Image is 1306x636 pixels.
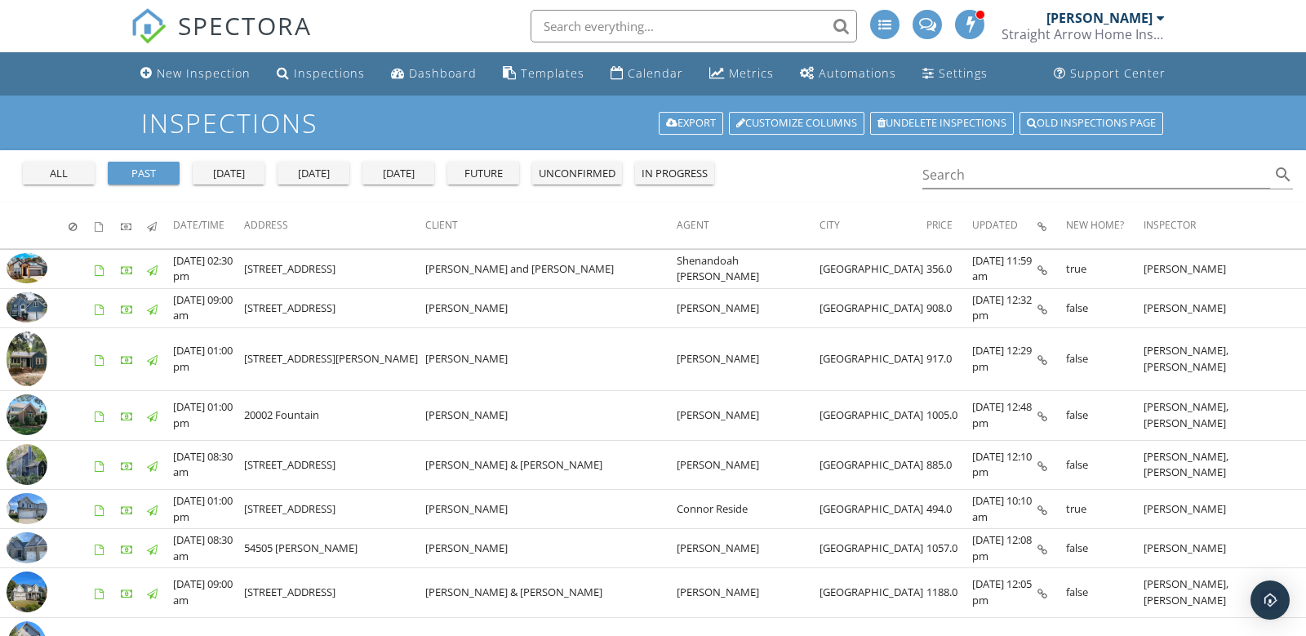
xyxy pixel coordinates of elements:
div: Metrics [729,65,774,81]
span: Address [244,218,288,232]
td: [PERSON_NAME], [PERSON_NAME] [1144,327,1306,390]
td: [DATE] 12:29 pm [972,327,1037,390]
a: Settings [916,59,994,89]
td: [PERSON_NAME] [677,327,819,390]
td: [DATE] 01:00 pm [173,391,244,441]
th: Agreements signed: Not sorted. [95,202,121,248]
td: 20002 Fountain [244,391,425,441]
td: [DATE] 12:10 pm [972,440,1037,490]
td: [PERSON_NAME] & [PERSON_NAME] [425,440,677,490]
td: true [1066,249,1144,288]
div: all [29,166,88,182]
a: Old inspections page [1019,112,1163,135]
td: [STREET_ADDRESS] [244,249,425,288]
td: [PERSON_NAME], [PERSON_NAME] [1144,568,1306,618]
td: [PERSON_NAME] [1144,249,1306,288]
th: Canceled: Not sorted. [69,202,95,248]
td: [PERSON_NAME] [425,490,677,529]
a: SPECTORA [131,22,312,56]
a: Dashboard [384,59,483,89]
button: past [108,162,180,185]
td: [DATE] 08:30 am [173,440,244,490]
td: [DATE] 01:00 pm [173,490,244,529]
td: [PERSON_NAME], [PERSON_NAME] [1144,440,1306,490]
td: 1188.0 [926,568,972,618]
td: [DATE] 12:08 pm [972,529,1037,568]
a: Undelete inspections [870,112,1014,135]
a: Inspections [270,59,371,89]
td: Shenandoah [PERSON_NAME] [677,249,819,288]
td: [GEOGRAPHIC_DATA] [820,391,926,441]
td: [STREET_ADDRESS] [244,288,425,327]
td: [PERSON_NAME] [677,288,819,327]
span: SPECTORA [178,8,312,42]
input: Search everything... [531,10,857,42]
div: Settings [939,65,988,81]
i: search [1273,165,1293,185]
td: 885.0 [926,440,972,490]
div: New Inspection [157,65,251,81]
th: Published: Not sorted. [147,202,173,248]
td: false [1066,568,1144,618]
td: [PERSON_NAME] [425,288,677,327]
th: Client: Not sorted. [425,202,677,248]
td: [PERSON_NAME] [1144,490,1306,529]
th: Agent: Not sorted. [677,202,819,248]
td: [DATE] 09:00 am [173,288,244,327]
td: [DATE] 12:32 pm [972,288,1037,327]
td: [DATE] 08:30 am [173,529,244,568]
td: 917.0 [926,327,972,390]
h1: Inspections [141,109,1165,137]
span: Updated [972,218,1018,232]
div: in progress [642,166,708,182]
div: Automations [819,65,896,81]
td: [DATE] 01:00 pm [173,327,244,390]
td: [PERSON_NAME] & [PERSON_NAME] [425,568,677,618]
a: Support Center [1047,59,1172,89]
td: [GEOGRAPHIC_DATA] [820,529,926,568]
td: 356.0 [926,249,972,288]
td: [GEOGRAPHIC_DATA] [820,440,926,490]
div: unconfirmed [539,166,615,182]
a: Metrics [703,59,780,89]
td: false [1066,327,1144,390]
td: [PERSON_NAME] [677,568,819,618]
td: [DATE] 02:30 pm [173,249,244,288]
td: [DATE] 11:59 am [972,249,1037,288]
img: 9538599%2Fcover_photos%2F515L9Z0DBPKuQcOI0Y73%2Fsmall.jpg [7,394,47,435]
button: future [447,162,519,185]
td: [STREET_ADDRESS] [244,568,425,618]
td: [PERSON_NAME] [677,391,819,441]
td: [GEOGRAPHIC_DATA] [820,288,926,327]
td: true [1066,490,1144,529]
td: [DATE] 12:05 pm [972,568,1037,618]
span: New Home? [1066,218,1124,232]
th: Date/Time: Not sorted. [173,202,244,248]
td: 494.0 [926,490,972,529]
td: 908.0 [926,288,972,327]
div: [DATE] [284,166,343,182]
td: [PERSON_NAME] [677,529,819,568]
div: [PERSON_NAME] [1046,10,1153,26]
td: [GEOGRAPHIC_DATA] [820,327,926,390]
td: [DATE] 10:10 am [972,490,1037,529]
td: false [1066,288,1144,327]
a: Calendar [604,59,690,89]
span: City [820,218,840,232]
a: Automations (Advanced) [793,59,903,89]
div: [DATE] [199,166,258,182]
td: [STREET_ADDRESS] [244,440,425,490]
input: Search [922,162,1270,189]
div: past [114,166,173,182]
td: [PERSON_NAME] [425,391,677,441]
img: 9530674%2Fcover_photos%2FKIs9w9kp6LXppUjbgnEy%2Fsmall.jpg [7,444,47,485]
div: Support Center [1070,65,1166,81]
div: Straight Arrow Home Inspection [1002,26,1165,42]
div: Dashboard [409,65,477,81]
td: [DATE] 09:00 am [173,568,244,618]
td: [PERSON_NAME] and [PERSON_NAME] [425,249,677,288]
td: [PERSON_NAME] [425,327,677,390]
img: 9401018%2Freports%2Fe884302a-2a28-44fb-a28b-a0bc51c75671%2Fcover_photos%2FqN9p0ky0H674nhzToFZj%2F... [7,253,47,284]
td: [PERSON_NAME] [677,440,819,490]
th: New Home?: Not sorted. [1066,202,1144,248]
